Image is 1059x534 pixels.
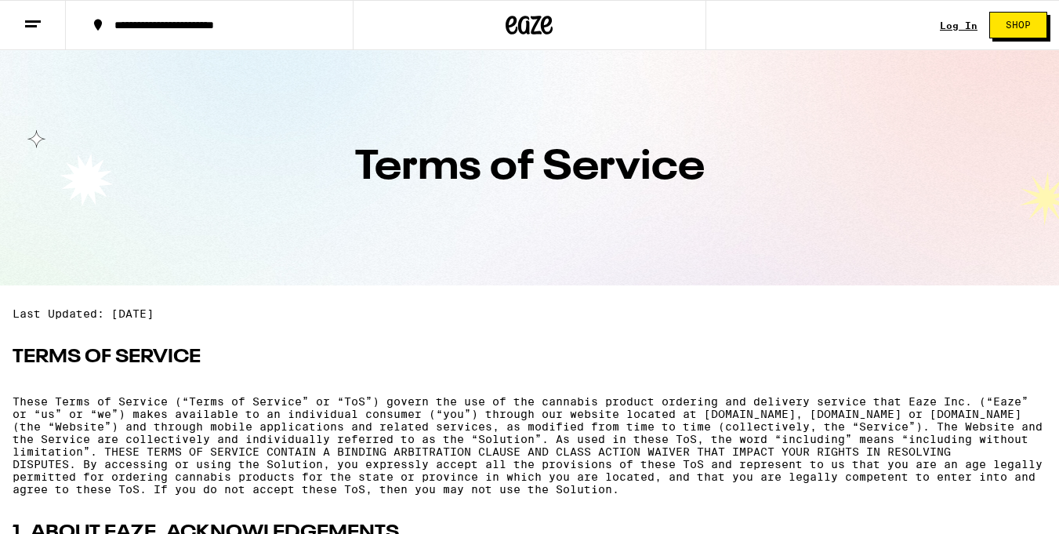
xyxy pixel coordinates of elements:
[13,345,1046,370] h2: TERMS OF SERVICE
[940,20,977,31] a: Log In
[1006,20,1031,30] span: Shop
[13,395,1046,496] p: These Terms of Service (“Terms of Service” or “ToS”) govern the use of the cannabis product order...
[13,307,1046,320] p: Last Updated: [DATE]
[977,12,1059,38] a: Shop
[24,147,1035,188] h1: Terms of Service
[989,12,1047,38] button: Shop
